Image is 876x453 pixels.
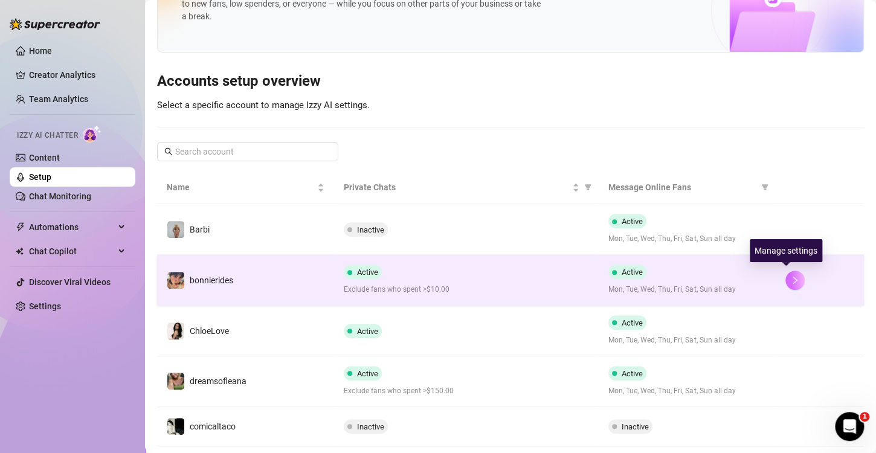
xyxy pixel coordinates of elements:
span: bonnierides [190,275,233,285]
span: Mon, Tue, Wed, Thu, Fri, Sat, Sun all day [608,233,766,245]
img: bonnierides [167,272,184,289]
span: Mon, Tue, Wed, Thu, Fri, Sat, Sun all day [608,335,766,346]
span: Automations [29,217,115,237]
span: 1 [860,412,869,422]
a: Setup [29,172,51,182]
a: Settings [29,301,61,311]
span: Inactive [622,422,649,431]
button: right [785,271,805,290]
a: Home [29,46,52,56]
span: Message Online Fans [608,181,756,194]
img: AI Chatter [83,125,101,143]
a: Chat Monitoring [29,191,91,201]
img: dreamsofleana [167,373,184,390]
span: Active [622,217,643,226]
h3: Accounts setup overview [157,72,864,91]
span: Mon, Tue, Wed, Thu, Fri, Sat, Sun all day [608,284,766,295]
span: Active [622,369,643,378]
input: Search account [175,145,321,158]
span: Exclude fans who spent >$10.00 [344,284,590,295]
span: Izzy AI Chatter [17,130,78,141]
span: thunderbolt [16,222,25,232]
span: filter [584,184,591,191]
span: Private Chats [344,181,570,194]
span: Active [622,318,643,327]
a: Creator Analytics [29,65,126,85]
span: Inactive [357,225,384,234]
img: Barbi [167,221,184,238]
span: ChloeLove [190,326,229,336]
a: Team Analytics [29,94,88,104]
span: Exclude fans who spent >$150.00 [344,385,590,397]
span: Barbi [190,225,210,234]
th: Private Chats [334,171,599,204]
span: comicaltaco [190,422,236,431]
div: Manage settings [750,239,822,262]
span: Active [357,327,378,336]
span: filter [759,178,771,196]
span: Active [357,369,378,378]
span: filter [582,178,594,196]
th: Name [157,171,334,204]
img: ChloeLove [167,323,184,339]
span: Inactive [357,422,384,431]
iframe: Intercom live chat [835,412,864,441]
img: comicaltaco [167,418,184,435]
span: Mon, Tue, Wed, Thu, Fri, Sat, Sun all day [608,385,766,397]
span: dreamsofleana [190,376,246,386]
span: right [791,276,799,284]
a: Discover Viral Videos [29,277,111,287]
span: Chat Copilot [29,242,115,261]
img: Chat Copilot [16,247,24,255]
span: Select a specific account to manage Izzy AI settings. [157,100,370,111]
span: Name [167,181,315,194]
span: filter [761,184,768,191]
span: Active [357,268,378,277]
a: Content [29,153,60,162]
span: search [164,147,173,156]
img: logo-BBDzfeDw.svg [10,18,100,30]
span: Active [622,268,643,277]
